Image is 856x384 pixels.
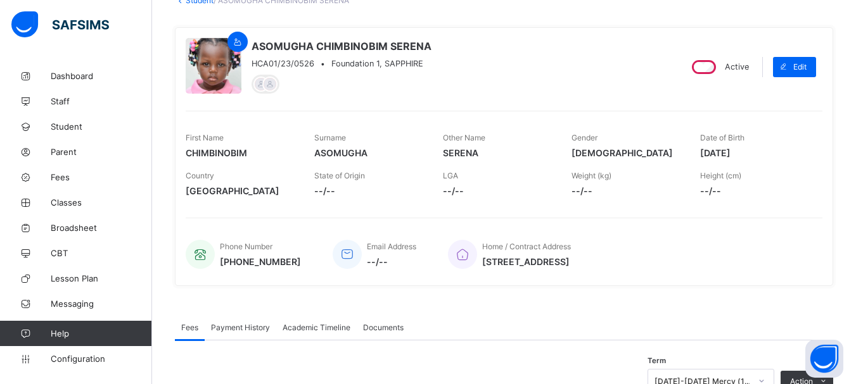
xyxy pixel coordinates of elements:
span: Classes [51,197,152,207]
div: • [252,59,431,68]
button: Open asap [805,340,843,378]
span: Configuration [51,354,151,364]
img: safsims [11,11,109,38]
span: --/-- [572,185,681,196]
span: Weight (kg) [572,171,611,180]
span: Height (cm) [700,171,741,180]
span: Phone Number [220,242,272,251]
span: Gender [572,133,597,142]
span: State of Origin [314,171,365,180]
span: Staff [51,96,152,106]
span: --/-- [700,185,810,196]
span: Lesson Plan [51,273,152,283]
span: Documents [363,323,404,332]
span: SERENA [443,147,553,158]
span: [GEOGRAPHIC_DATA] [186,185,295,196]
span: Home / Contract Address [482,242,571,251]
span: [DEMOGRAPHIC_DATA] [572,147,681,158]
span: Dashboard [51,71,152,81]
span: Help [51,328,151,338]
span: Country [186,171,214,180]
span: Fees [181,323,198,332]
span: Payment History [211,323,270,332]
span: [PHONE_NUMBER] [220,256,301,267]
span: Broadsheet [51,223,152,233]
span: CHIMBINOBIM [186,147,295,158]
span: Student [51,121,152,132]
span: ASOMUGHA [314,147,424,158]
span: --/-- [443,185,553,196]
span: Other Name [443,133,485,142]
span: Parent [51,147,152,157]
span: Active [725,62,749,71]
span: Academic Timeline [283,323,350,332]
span: Foundation 1, SAPPHIRE [331,59,423,68]
span: Date of Birth [700,133,744,142]
span: Surname [314,133,346,142]
span: Edit [793,62,807,71]
span: Fees [51,172,152,182]
span: Messaging [51,299,152,309]
span: [STREET_ADDRESS] [482,256,571,267]
span: --/-- [367,256,416,267]
span: --/-- [314,185,424,196]
span: Email Address [367,242,416,251]
span: HCA01/23/0526 [252,59,314,68]
span: LGA [443,171,458,180]
span: ASOMUGHA CHIMBINOBIM SERENA [252,40,431,53]
span: First Name [186,133,224,142]
span: CBT [51,248,152,258]
span: [DATE] [700,147,810,158]
span: Term [648,356,666,365]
